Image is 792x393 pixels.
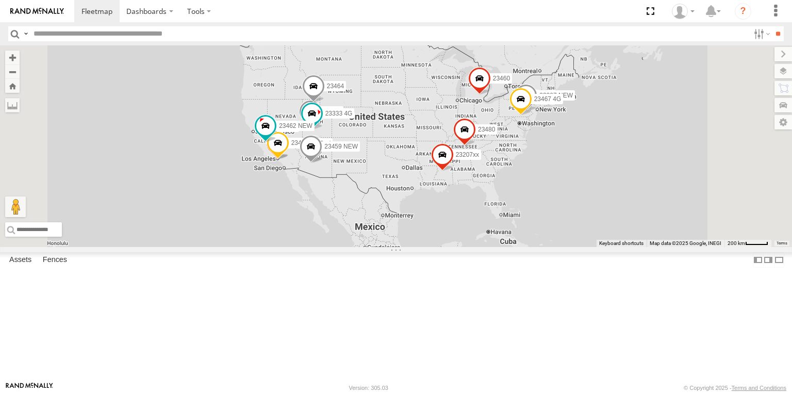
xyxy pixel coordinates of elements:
button: Keyboard shortcuts [599,240,643,247]
span: 23467 4G [534,95,562,102]
img: rand-logo.svg [10,8,64,15]
label: Map Settings [774,115,792,129]
label: Dock Summary Table to the Right [763,252,773,267]
label: Dock Summary Table to the Left [753,252,763,267]
div: Version: 305.03 [349,385,388,391]
label: Fences [38,253,72,267]
i: ? [735,3,751,20]
a: Terms [777,241,787,245]
label: Measure [5,98,20,112]
button: Zoom out [5,64,20,79]
button: Zoom Home [5,79,20,93]
span: 200 km [728,240,745,246]
span: 23464 [327,82,344,89]
span: 23333 4G [325,110,353,117]
label: Search Query [22,26,30,41]
span: 23333 [324,108,341,115]
label: Assets [4,253,37,267]
button: Map Scale: 200 km per 41 pixels [724,240,771,247]
button: Zoom in [5,51,20,64]
span: 23207xx [456,151,479,158]
span: 23480 [478,126,495,133]
div: © Copyright 2025 - [684,385,786,391]
span: 23207 NEW [539,92,573,99]
span: 23459 NEW [324,143,358,150]
label: Hide Summary Table [774,252,784,267]
span: 23462 NEW [279,122,312,129]
button: Drag Pegman onto the map to open Street View [5,196,26,217]
div: Sardor Khadjimedov [668,4,698,19]
span: Map data ©2025 Google, INEGI [650,240,721,246]
a: Terms and Conditions [732,385,786,391]
span: 23459 4G [291,139,319,146]
a: Visit our Website [6,383,53,393]
label: Search Filter Options [750,26,772,41]
span: 23460 [493,74,510,81]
